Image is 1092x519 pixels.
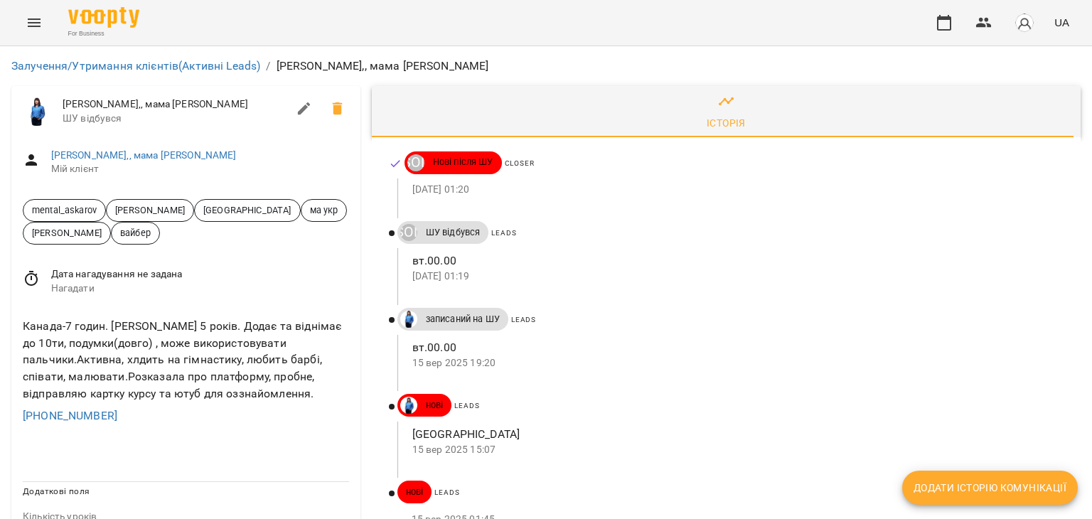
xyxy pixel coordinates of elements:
[107,203,193,217] span: [PERSON_NAME]
[505,159,535,167] span: Closer
[20,315,352,405] div: Канада-7 годин. [PERSON_NAME] 5 років. Додає та віднімає до 10ти, подумки(довго) , може використо...
[412,356,1058,370] p: 15 вер 2025 19:20
[412,183,1058,197] p: [DATE] 01:20
[397,311,417,328] a: Дащенко Аня
[412,252,1058,269] p: вт.00.00
[266,58,270,75] li: /
[405,154,424,171] a: ДТ [PERSON_NAME]
[417,399,452,412] span: нові
[51,162,349,176] span: Мій клієнт
[491,229,516,237] span: Leads
[112,226,159,240] span: вайбер
[23,97,51,126] img: Дащенко Аня
[424,156,502,168] span: Нові після ШУ
[51,149,237,161] a: [PERSON_NAME],, мама [PERSON_NAME]
[397,486,432,498] span: нові
[195,203,300,217] span: [GEOGRAPHIC_DATA]
[417,226,489,239] span: ШУ відбувся
[1049,9,1075,36] button: UA
[412,426,1058,443] p: [GEOGRAPHIC_DATA]
[397,224,417,241] a: ДТ [PERSON_NAME]
[23,486,90,496] span: Додаткові поля
[400,311,417,328] img: Дащенко Аня
[417,313,508,326] span: записаний на ШУ
[412,443,1058,457] p: 15 вер 2025 15:07
[63,112,287,126] span: ШУ відбувся
[412,339,1058,356] p: вт.00.00
[301,203,347,217] span: ма укр
[454,402,479,410] span: Leads
[23,226,110,240] span: [PERSON_NAME]
[902,471,1078,505] button: Додати історію комунікації
[63,97,287,112] span: [PERSON_NAME],, мама [PERSON_NAME]
[51,267,349,282] span: Дата нагадування не задана
[434,488,459,496] span: Leads
[17,6,51,40] button: Menu
[400,224,417,241] div: ДТ Ірина Микитей
[707,114,746,132] div: Історія
[914,479,1066,496] span: Додати історію комунікації
[277,58,489,75] p: [PERSON_NAME],, мама [PERSON_NAME]
[23,409,117,422] a: [PHONE_NUMBER]
[400,397,417,414] img: Дащенко Аня
[11,58,1081,75] nav: breadcrumb
[511,316,536,323] span: Leads
[68,7,139,28] img: Voopty Logo
[412,269,1058,284] p: [DATE] 01:19
[11,59,260,73] a: Залучення/Утримання клієнтів(Активні Leads)
[397,397,417,414] a: Дащенко Аня
[407,154,424,171] div: ДТ Ірина Микитей
[1015,13,1034,33] img: avatar_s.png
[1054,15,1069,30] span: UA
[51,282,349,296] span: Нагадати
[23,203,105,217] span: mental_askarov
[68,29,139,38] span: For Business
